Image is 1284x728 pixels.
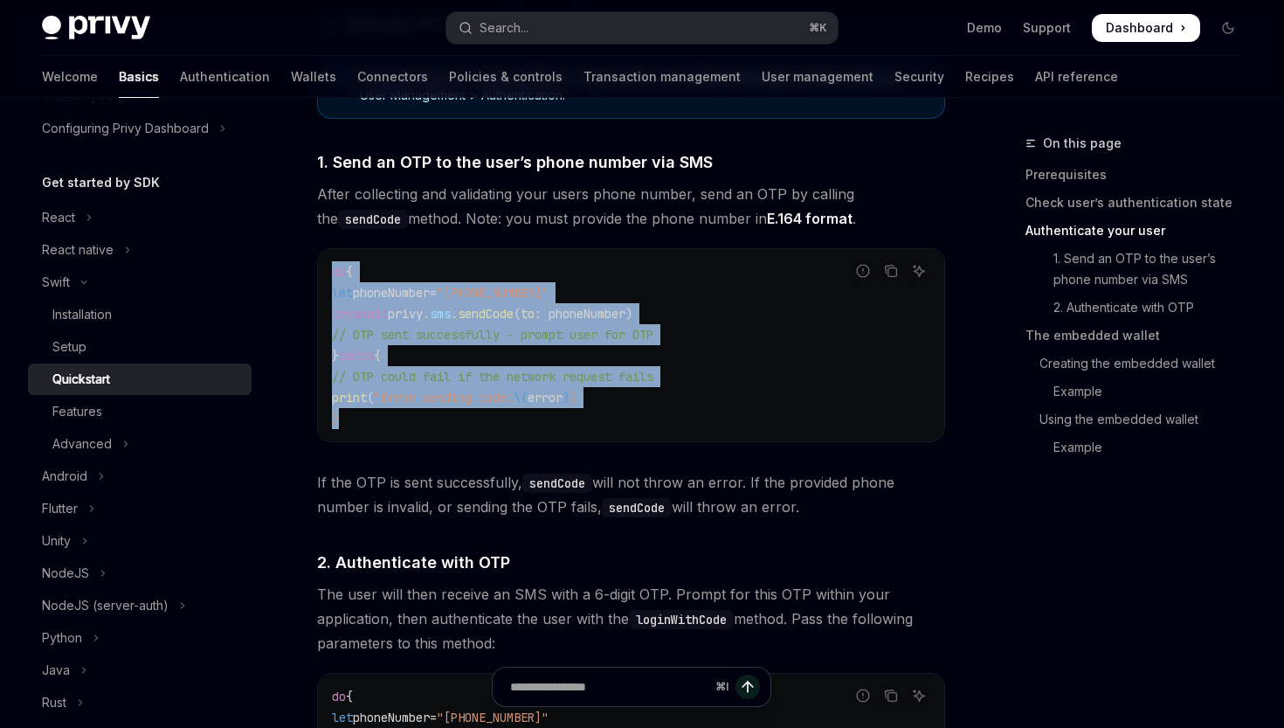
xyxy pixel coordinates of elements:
[180,56,270,98] a: Authentication
[317,582,945,655] span: The user will then receive an SMS with a 6-digit OTP. Prompt for this OTP within your application...
[332,390,367,406] span: print
[1035,56,1118,98] a: API reference
[894,56,944,98] a: Security
[42,595,169,616] div: NodeJS (server-auth)
[332,411,339,426] span: }
[629,610,734,629] code: loginWithCode
[42,118,209,139] div: Configuring Privy Dashboard
[852,260,874,282] button: Report incorrect code
[583,56,741,98] a: Transaction management
[317,470,945,519] span: If the OTP is sent successfully, will not throw an error. If the provided phone number is invalid...
[28,622,252,654] button: Toggle Python section
[1214,14,1242,42] button: Toggle dark mode
[563,390,570,406] span: )
[570,390,576,406] span: )
[1023,19,1071,37] a: Support
[28,590,252,621] button: Toggle NodeJS (server-auth) section
[28,687,252,718] button: Toggle Rust section
[522,474,592,493] code: sendCode
[28,234,252,266] button: Toggle React native section
[28,396,252,427] a: Features
[388,306,430,322] span: privy.
[1025,294,1256,322] a: 2. Authenticate with OTP
[430,285,437,301] span: =
[602,498,672,517] code: sendCode
[449,56,563,98] a: Policies & controls
[332,348,339,364] span: }
[767,210,853,228] a: E.164 format
[28,299,252,330] a: Installation
[880,260,902,282] button: Copy the contents from the code block
[42,466,87,487] div: Android
[42,16,150,40] img: dark logo
[1025,406,1256,433] a: Using the embedded wallet
[437,285,549,301] span: "[PHONE_NUMBER]"
[1106,19,1173,37] span: Dashboard
[809,21,827,35] span: ⌘ K
[446,12,837,44] button: Open search
[528,390,563,406] span: error
[338,210,408,229] code: sendCode
[510,668,708,706] input: Ask a question...
[535,306,632,322] span: : phoneNumber)
[28,202,252,233] button: Toggle React section
[374,390,514,406] span: "Error sending code:
[514,306,521,322] span: (
[332,285,353,301] span: let
[521,306,535,322] span: to
[42,498,78,519] div: Flutter
[42,692,66,713] div: Rust
[480,17,528,38] div: Search...
[965,56,1014,98] a: Recipes
[332,264,346,280] span: do
[317,150,713,174] span: 1. Send an OTP to the user’s phone number via SMS
[42,563,89,584] div: NodeJS
[1025,322,1256,350] a: The embedded wallet
[42,239,114,260] div: React native
[458,306,514,322] span: sendCode
[52,401,102,422] div: Features
[42,660,70,681] div: Java
[317,551,510,574] span: 2. Authenticate with OTP
[52,304,112,325] div: Installation
[28,364,252,395] a: Quickstart
[42,56,98,98] a: Welcome
[52,433,112,454] div: Advanced
[119,56,159,98] a: Basics
[430,306,451,322] span: sms
[28,267,252,298] button: Toggle Swift section
[1025,433,1256,461] a: Example
[1043,133,1122,154] span: On this page
[762,56,873,98] a: User management
[1025,217,1256,245] a: Authenticate your user
[367,390,374,406] span: (
[317,182,945,231] span: After collecting and validating your users phone number, send an OTP by calling the method. Note:...
[28,113,252,144] button: Toggle Configuring Privy Dashboard section
[28,525,252,557] button: Toggle Unity section
[28,558,252,589] button: Toggle NodeJS section
[42,172,160,193] h5: Get started by SDK
[28,461,252,492] button: Toggle Android section
[42,530,71,551] div: Unity
[42,207,75,228] div: React
[1025,350,1256,378] a: Creating the embedded wallet
[908,260,930,282] button: Ask AI
[52,369,110,390] div: Quickstart
[353,285,430,301] span: phoneNumber
[28,655,252,686] button: Toggle Java section
[1025,245,1256,294] a: 1. Send an OTP to the user’s phone number via SMS
[28,428,252,460] button: Toggle Advanced section
[1025,161,1256,189] a: Prerequisites
[332,369,653,385] span: // OTP could fail if the network request fails
[332,327,653,343] span: // OTP sent successfully - prompt user for OTP
[346,264,353,280] span: {
[291,56,336,98] a: Wallets
[451,306,458,322] span: .
[735,675,760,699] button: Send message
[28,331,252,363] a: Setup
[353,306,388,322] span: await
[332,306,353,322] span: try
[357,56,428,98] a: Connectors
[339,348,374,364] span: catch
[52,336,86,357] div: Setup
